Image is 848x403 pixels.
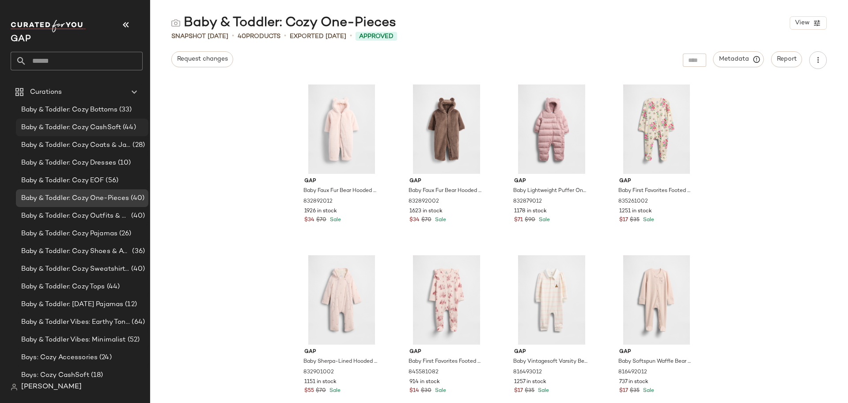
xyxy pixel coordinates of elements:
span: Gap [514,177,589,185]
span: Gap [304,348,379,356]
span: Gap [409,177,484,185]
img: cn60127525.jpg [402,84,491,174]
span: $34 [304,216,314,224]
div: Products [238,32,280,41]
span: Approved [359,32,394,41]
button: Report [771,51,802,67]
span: Sale [641,388,654,394]
span: (33) [117,105,132,115]
img: svg%3e [171,19,180,27]
span: Baby Faux Fur Bear Hooded One-Piece by Gap Plymouth Brown Size 6-12 M [409,187,483,195]
span: $55 [304,387,314,395]
span: Baby & Toddler: Cozy Pajamas [21,229,117,239]
span: (10) [116,158,131,168]
span: (18) [89,370,103,380]
span: Sale [537,217,550,223]
span: Current Company Name [11,35,31,44]
span: (40) [129,264,145,274]
span: Baby & Toddler: Cozy Coats & Jackets [21,140,131,150]
span: Baby First Favorites Footed One-Piece by Gap [PERSON_NAME] Floral Size Up To 7lb [618,187,693,195]
span: Sale [328,388,341,394]
span: Baby & Toddler: Cozy EOF [21,176,104,186]
span: (40) [129,193,144,203]
span: $17 [619,216,628,224]
span: Curations [30,87,62,97]
span: $30 [421,387,432,395]
span: 1151 in stock [304,378,337,386]
span: (44) [105,282,120,292]
span: $90 [525,216,535,224]
span: (64) [130,317,145,327]
span: • [232,31,234,42]
span: (26) [117,229,132,239]
span: (24) [98,353,112,363]
span: $17 [514,387,523,395]
span: Gap [619,348,694,356]
span: Gap [514,348,589,356]
span: (36) [130,246,145,257]
img: cn59819232.jpg [612,255,701,345]
p: Exported [DATE] [290,32,346,41]
span: Baby & Toddler: Cozy Outfits & Sets [21,211,129,221]
span: Baby & Toddler: Cozy One-Pieces [21,193,129,203]
span: Gap [304,177,379,185]
span: Baby & Toddler: Cozy Dresses [21,158,116,168]
span: 832892002 [409,198,439,206]
span: (40) [129,211,145,221]
span: $34 [409,216,420,224]
img: cn59961386.jpg [507,84,596,174]
button: Metadata [713,51,764,67]
span: • [284,31,286,42]
span: Baby Vintagesoft Varsity Bear Logo One-Piece by Gap Pink Stripe Size 0-3 M [513,358,588,366]
img: cfy_white_logo.C9jOOHJF.svg [11,20,86,32]
span: Gap [409,348,484,356]
img: cn59961415.jpg [297,255,386,345]
span: $70 [316,216,326,224]
span: Metadata [719,55,759,63]
span: (52) [126,335,140,345]
span: 816493012 [513,368,542,376]
span: 835261002 [618,198,648,206]
span: (44) [121,123,136,133]
span: 845581082 [409,368,439,376]
span: 1257 in stock [514,378,546,386]
span: Baby & Toddler: [DATE] Pajamas [21,299,123,310]
span: $17 [619,387,628,395]
img: cn60139458.jpg [402,255,491,345]
div: Baby & Toddler: Cozy One-Pieces [171,14,396,32]
span: Baby & Toddler Vibes: Earthy Tones [21,317,130,327]
span: Sale [433,217,446,223]
span: • [350,31,352,42]
span: $35 [630,387,640,395]
span: Report [776,56,797,63]
span: 1926 in stock [304,207,337,215]
span: (12) [123,299,137,310]
span: [PERSON_NAME] [21,382,82,392]
span: Baby & Toddler: Cozy Shoes & Accessories [21,246,130,257]
span: 816492012 [618,368,647,376]
span: 737 in stock [619,378,648,386]
button: Request changes [171,51,233,67]
span: Sale [328,217,341,223]
span: 1251 in stock [619,207,652,215]
span: $71 [514,216,523,224]
span: Baby & Toddler: Cozy Bottoms [21,105,117,115]
span: $35 [630,216,640,224]
span: Baby & Toddler: Cozy CashSoft [21,123,121,133]
span: 914 in stock [409,378,440,386]
span: (28) [131,140,145,150]
img: cn59924476.jpg [612,84,701,174]
span: Baby & Toddler: Cozy Tops [21,282,105,292]
span: 40 [238,33,246,40]
span: Baby Faux Fur Bear Hooded One-Piece by Gap Barely Pink Size 3-6 M [303,187,378,195]
span: (56) [104,176,118,186]
span: Baby & Toddler: Cozy Sweatshirts & Sweatpants [21,264,129,274]
span: Sale [536,388,549,394]
span: $35 [525,387,534,395]
span: 832901002 [303,368,334,376]
button: View [790,16,827,30]
span: View [795,19,810,27]
span: $14 [409,387,419,395]
span: Baby Softspun Waffle Bear Pocket Footed One-Piece by Gap [PERSON_NAME] Size 0-3 M [618,358,693,366]
span: Baby Lightweight Puffer One-Piece by Gap Primitive Pink Size 3-6 M [513,187,588,195]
